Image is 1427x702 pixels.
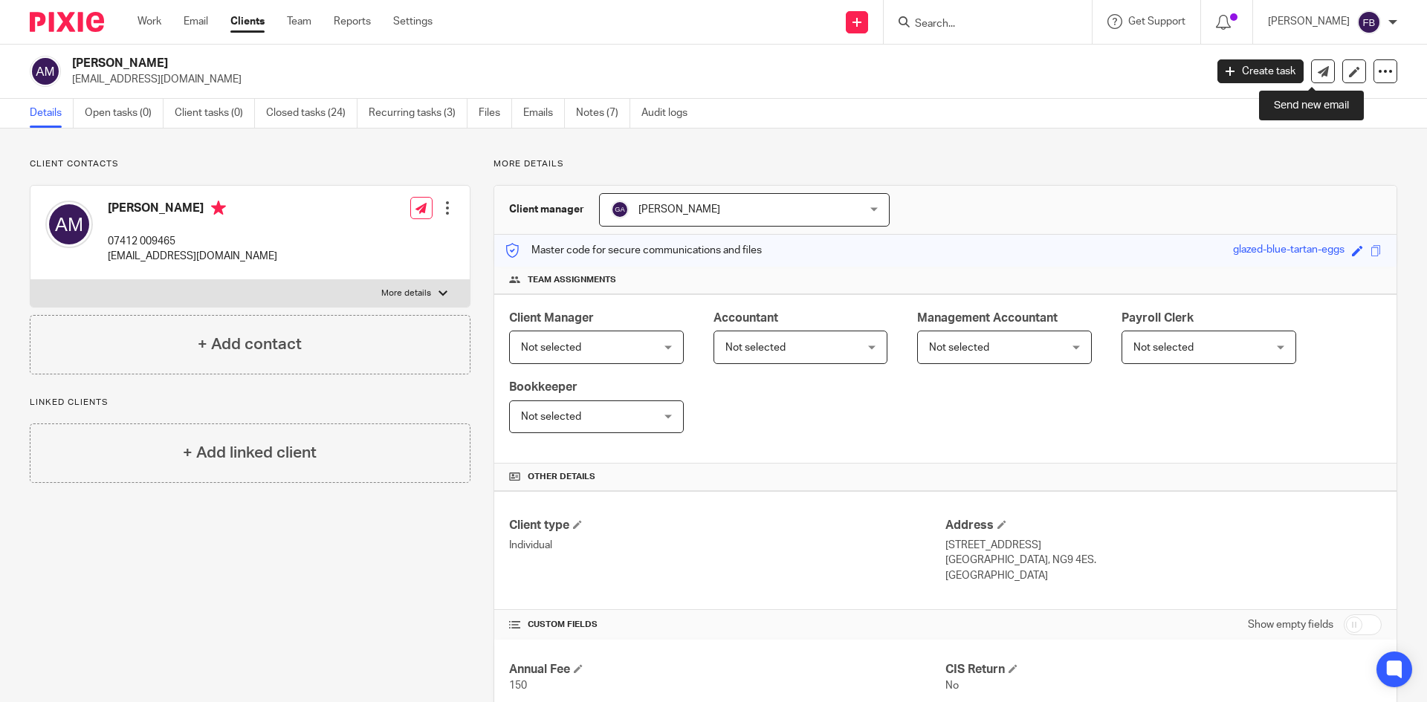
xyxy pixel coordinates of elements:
img: Pixie [30,12,104,32]
img: svg%3E [611,201,629,218]
label: Show empty fields [1248,617,1333,632]
img: svg%3E [45,201,93,248]
img: svg%3E [1357,10,1381,34]
span: Bookkeeper [509,381,577,393]
a: Open tasks (0) [85,99,164,128]
span: Payroll Clerk [1122,312,1194,324]
img: svg%3E [30,56,61,87]
a: Team [287,14,311,29]
a: Reports [334,14,371,29]
span: Management Accountant [917,312,1058,324]
span: Other details [528,471,595,483]
p: [GEOGRAPHIC_DATA], NG9 4ES. [945,553,1382,568]
span: Client Manager [509,312,594,324]
p: [EMAIL_ADDRESS][DOMAIN_NAME] [108,249,277,264]
h3: Client manager [509,202,584,217]
a: Work [137,14,161,29]
h4: CIS Return [945,662,1382,677]
a: Notes (7) [576,99,630,128]
span: Not selected [521,342,581,353]
h4: CUSTOM FIELDS [509,619,945,631]
p: [EMAIL_ADDRESS][DOMAIN_NAME] [72,72,1195,87]
i: Primary [211,201,226,215]
p: More details [381,287,431,299]
p: [PERSON_NAME] [1268,14,1350,29]
span: Not selected [725,342,786,353]
input: Search [913,18,1047,31]
span: 150 [509,680,527,691]
span: Team assignments [528,274,616,286]
span: Not selected [1133,342,1194,353]
a: Create task [1217,59,1304,83]
a: Files [479,99,512,128]
p: Linked clients [30,397,470,409]
a: Email [184,14,208,29]
p: More details [494,158,1397,170]
a: Details [30,99,74,128]
a: Client tasks (0) [175,99,255,128]
a: Recurring tasks (3) [369,99,467,128]
h2: [PERSON_NAME] [72,56,971,71]
span: Not selected [521,412,581,422]
span: Accountant [713,312,778,324]
a: Emails [523,99,565,128]
span: No [945,680,959,691]
h4: Annual Fee [509,662,945,677]
a: Closed tasks (24) [266,99,357,128]
div: glazed-blue-tartan-eggs [1233,242,1345,259]
a: Clients [230,14,265,29]
a: Audit logs [641,99,699,128]
h4: + Add contact [198,333,302,356]
h4: Address [945,518,1382,533]
p: 07412 009465 [108,234,277,249]
h4: [PERSON_NAME] [108,201,277,219]
a: Settings [393,14,433,29]
span: Get Support [1128,16,1185,27]
p: [GEOGRAPHIC_DATA] [945,568,1382,583]
p: Master code for secure communications and files [505,243,762,258]
p: [STREET_ADDRESS] [945,538,1382,553]
p: Individual [509,538,945,553]
p: Client contacts [30,158,470,170]
h4: Client type [509,518,945,533]
span: Not selected [929,342,989,353]
h4: + Add linked client [183,441,317,464]
span: [PERSON_NAME] [638,204,720,215]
